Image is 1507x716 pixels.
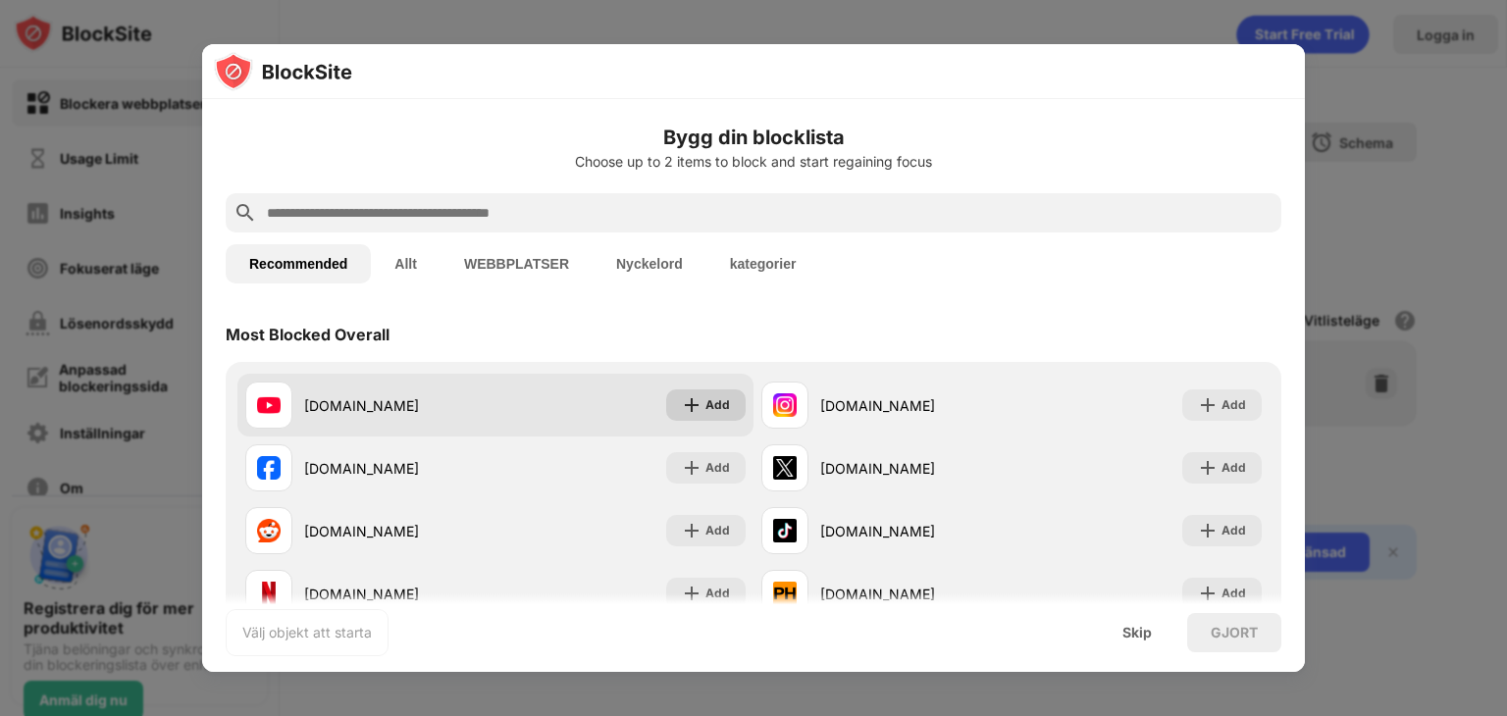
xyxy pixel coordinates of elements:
div: Add [705,521,730,540]
img: favicons [257,582,281,605]
img: search.svg [234,201,257,225]
div: Add [705,458,730,478]
img: favicons [257,393,281,417]
img: favicons [773,519,797,542]
button: Recommended [226,244,371,283]
h6: Bygg din blocklista [226,123,1281,152]
div: [DOMAIN_NAME] [820,521,1012,541]
button: WEBBPLATSER [441,244,593,283]
div: Choose up to 2 items to block and start regaining focus [226,154,1281,170]
div: Add [1221,584,1246,603]
div: [DOMAIN_NAME] [304,521,495,541]
img: favicons [773,393,797,417]
div: GJORT [1211,625,1258,640]
div: [DOMAIN_NAME] [820,458,1012,479]
div: [DOMAIN_NAME] [820,584,1012,604]
div: [DOMAIN_NAME] [820,395,1012,416]
button: Nyckelord [593,244,706,283]
img: logo-blocksite.svg [214,52,352,91]
div: Add [1221,458,1246,478]
div: Most Blocked Overall [226,325,390,344]
img: favicons [773,456,797,480]
div: [DOMAIN_NAME] [304,458,495,479]
button: kategorier [706,244,820,283]
div: Add [1221,521,1246,540]
div: [DOMAIN_NAME] [304,395,495,416]
img: favicons [257,519,281,542]
div: Välj objekt att starta [242,623,372,642]
div: Add [1221,395,1246,415]
div: Add [705,395,730,415]
img: favicons [257,456,281,480]
div: Add [705,584,730,603]
img: favicons [773,582,797,605]
button: Allt [371,244,441,283]
div: [DOMAIN_NAME] [304,584,495,604]
div: Skip [1122,625,1152,640]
